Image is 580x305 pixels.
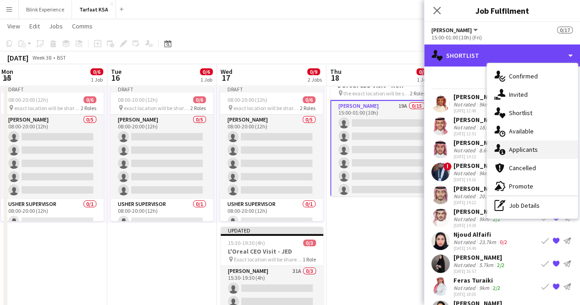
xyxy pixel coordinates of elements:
[453,154,506,160] div: [DATE] 14:12
[1,67,13,76] span: Mon
[30,54,53,61] span: Week 38
[477,284,491,291] div: 9km
[431,34,573,41] div: 15:00-01:00 (10h) (Fri)
[221,67,232,76] span: Wed
[221,247,323,255] h3: L'Oreal CEO Visit - JED
[220,85,323,221] app-job-card: Draft08:00-20:00 (12h)0/6 exact location will be shared later2 Roles[PERSON_NAME]0/508:00-20:00 (...
[329,72,342,83] span: 18
[453,193,477,200] div: Not rated
[431,27,472,33] span: Usher
[330,61,433,196] app-job-card: Updated15:00-01:00 (10h) (Fri)0/17L'Oreal CEO Visit - RUH the exact location will be shared later...
[431,27,479,33] button: [PERSON_NAME]
[453,216,477,222] div: Not rated
[500,238,507,245] app-skills-label: 0/2
[453,184,509,193] div: [PERSON_NAME]
[497,261,504,268] app-skills-label: 2/2
[453,276,502,284] div: Feras Turaiki
[453,238,477,245] div: Not rated
[453,161,502,170] div: [PERSON_NAME]
[443,162,452,171] span: !
[410,90,425,97] span: 2 Roles
[477,170,491,177] div: 9km
[453,139,506,147] div: [PERSON_NAME]
[29,22,40,30] span: Edit
[453,101,477,108] div: Not rated
[303,239,316,246] span: 0/3
[7,53,28,62] div: [DATE]
[343,90,410,97] span: the exact location will be shared later
[19,0,72,18] button: Blink Experience
[424,5,580,17] h3: Job Fulfilment
[221,227,323,234] div: Updated
[509,145,538,154] span: Applicants
[477,216,491,222] div: 9km
[303,96,315,103] span: 0/6
[453,124,477,131] div: Not rated
[220,199,323,230] app-card-role: Usher Supervisor0/108:00-20:00 (12h)
[26,20,44,32] a: Edit
[81,105,96,111] span: 2 Roles
[300,105,315,111] span: 2 Roles
[8,96,48,103] span: 08:00-20:00 (12h)
[509,164,536,172] span: Cancelled
[72,0,116,18] button: Tarfaat KSA
[14,105,81,111] span: exact location will be shared later
[111,67,122,76] span: Tue
[453,108,502,114] div: [DATE] 12:48
[308,76,322,83] div: 2 Jobs
[45,20,66,32] a: Jobs
[110,115,213,199] app-card-role: [PERSON_NAME]0/508:00-20:00 (12h)
[453,291,502,297] div: [DATE] 18:00
[190,105,206,111] span: 2 Roles
[453,268,506,274] div: [DATE] 16:57
[200,76,212,83] div: 1 Job
[453,207,502,216] div: [PERSON_NAME]
[228,239,265,246] span: 15:30-19:30 (4h)
[416,68,432,75] span: 0/17
[477,101,491,108] div: 9km
[330,67,342,76] span: Thu
[453,131,509,137] div: [DATE] 12:51
[509,90,528,99] span: Invited
[557,27,573,33] span: 0/17
[68,20,96,32] a: Comms
[90,68,103,75] span: 0/6
[487,196,578,215] div: Job Details
[220,85,323,93] div: Draft
[453,284,477,291] div: Not rated
[83,96,96,103] span: 0/6
[193,96,206,103] span: 0/6
[1,115,104,199] app-card-role: [PERSON_NAME]0/508:00-20:00 (12h)
[200,68,213,75] span: 0/6
[453,116,509,124] div: [PERSON_NAME]
[1,85,104,221] app-job-card: Draft08:00-20:00 (12h)0/6 exact location will be shared later2 Roles[PERSON_NAME]0/508:00-20:00 (...
[49,22,63,30] span: Jobs
[493,284,500,291] app-skills-label: 2/2
[453,170,477,177] div: Not rated
[307,68,320,75] span: 0/9
[509,182,533,190] span: Promote
[477,193,498,200] div: 20.1km
[477,261,495,268] div: 5.7km
[453,261,477,268] div: Not rated
[72,22,93,30] span: Comms
[1,199,104,230] app-card-role: Usher Supervisor0/108:00-20:00 (12h)
[7,22,20,30] span: View
[453,245,509,251] div: [DATE] 14:49
[453,253,506,261] div: [PERSON_NAME]
[4,20,24,32] a: View
[453,147,477,154] div: Not rated
[453,93,502,101] div: [PERSON_NAME]
[493,216,500,222] app-skills-label: 2/2
[509,72,538,80] span: Confirmed
[110,199,213,230] app-card-role: Usher Supervisor0/108:00-20:00 (12h)
[124,105,190,111] span: exact location will be shared later
[303,256,316,263] span: 1 Role
[110,85,213,221] app-job-card: Draft08:00-20:00 (12h)0/6 exact location will be shared later2 Roles[PERSON_NAME]0/508:00-20:00 (...
[220,115,323,199] app-card-role: [PERSON_NAME]0/508:00-20:00 (12h)
[110,85,213,93] div: Draft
